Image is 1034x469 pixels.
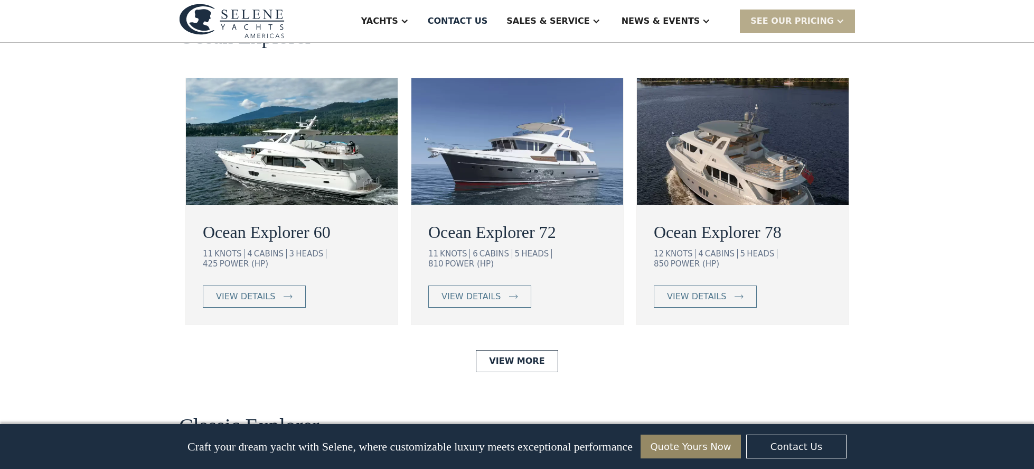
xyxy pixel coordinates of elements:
[641,435,741,458] a: Quote Yours Now
[473,249,478,259] div: 6
[740,249,746,259] div: 5
[216,290,275,303] div: view details
[203,219,381,245] a: Ocean Explorer 60
[654,286,757,308] a: view details
[428,15,488,27] div: Contact US
[705,249,738,259] div: CABINS
[247,249,252,259] div: 4
[179,415,319,438] h2: Classic Explorer
[637,78,849,205] img: ocean going trawler
[361,15,398,27] div: Yachts
[440,249,470,259] div: KNOTS
[740,10,855,32] div: SEE Our Pricing
[445,259,494,269] div: POWER (HP)
[187,440,633,454] p: Craft your dream yacht with Selene, where customizable luxury meets exceptional performance
[441,290,501,303] div: view details
[289,249,295,259] div: 3
[506,15,589,27] div: Sales & Service
[654,219,832,245] a: Ocean Explorer 78
[698,249,703,259] div: 4
[735,295,744,299] img: icon
[654,249,664,259] div: 12
[203,259,218,269] div: 425
[203,286,306,308] a: view details
[428,286,531,308] a: view details
[428,259,444,269] div: 810
[254,249,287,259] div: CABINS
[428,249,438,259] div: 11
[476,350,558,372] a: View More
[411,78,623,205] img: ocean going trawler
[515,249,520,259] div: 5
[665,249,695,259] div: KNOTS
[671,259,719,269] div: POWER (HP)
[284,295,293,299] img: icon
[750,15,834,27] div: SEE Our Pricing
[214,249,245,259] div: KNOTS
[747,249,777,259] div: HEADS
[667,290,726,303] div: view details
[296,249,326,259] div: HEADS
[622,15,700,27] div: News & EVENTS
[509,295,518,299] img: icon
[186,78,398,205] img: ocean going trawler
[220,259,268,269] div: POWER (HP)
[480,249,512,259] div: CABINS
[746,435,847,458] a: Contact Us
[203,249,213,259] div: 11
[428,219,606,245] a: Ocean Explorer 72
[654,259,669,269] div: 850
[521,249,552,259] div: HEADS
[179,4,285,38] img: logo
